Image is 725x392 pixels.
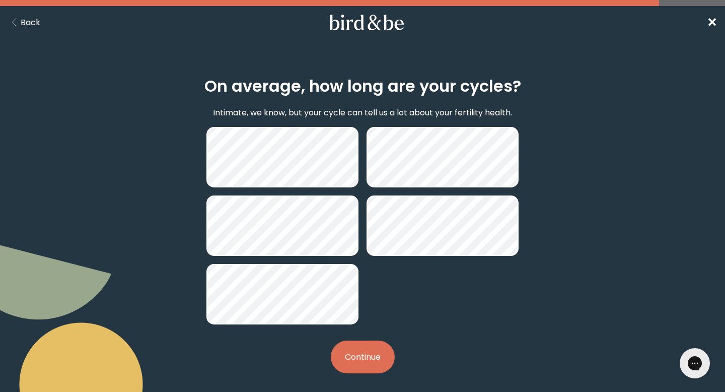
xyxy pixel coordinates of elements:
[8,16,40,29] button: Back Button
[675,345,715,382] iframe: Gorgias live chat messenger
[707,14,717,31] a: ✕
[331,341,395,373] button: Continue
[204,74,521,98] h2: On average, how long are your cycles?
[213,106,512,119] p: Intimate, we know, but your cycle can tell us a lot about your fertility health.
